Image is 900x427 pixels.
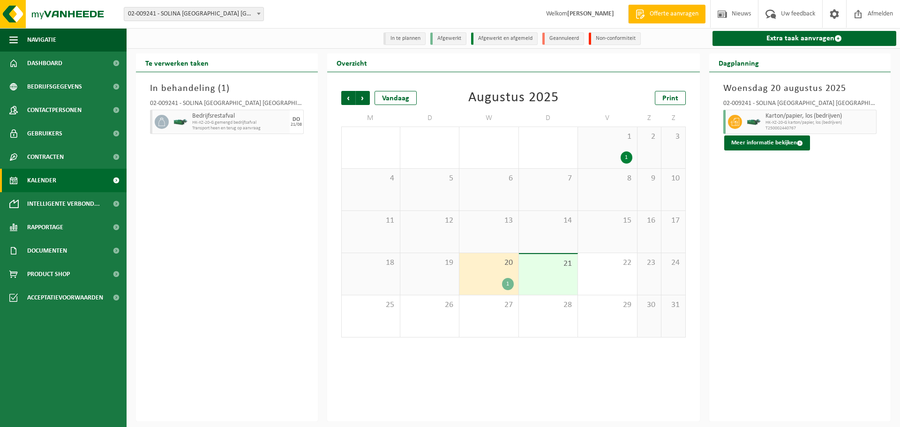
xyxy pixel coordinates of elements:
div: 1 [502,278,514,290]
span: HK-XZ-20-G karton/papier, los (bedrijven) [765,120,874,126]
span: Acceptatievoorwaarden [27,286,103,309]
div: 02-009241 - SOLINA [GEOGRAPHIC_DATA] [GEOGRAPHIC_DATA]/AG - IZEGEM [723,100,877,110]
a: Offerte aanvragen [628,5,705,23]
span: 26 [405,300,454,310]
span: 23 [642,258,656,268]
span: Kalender [27,169,56,192]
span: 13 [464,216,513,226]
span: 29 [583,300,632,310]
div: 21/08 [291,122,302,127]
span: 27 [464,300,513,310]
span: 7 [524,173,573,184]
span: Transport heen en terug op aanvraag [192,126,287,131]
span: Vorige [341,91,355,105]
div: 02-009241 - SOLINA [GEOGRAPHIC_DATA] [GEOGRAPHIC_DATA]/AG - IZEGEM [150,100,304,110]
span: 9 [642,173,656,184]
a: Print [655,91,686,105]
li: In te plannen [383,32,426,45]
td: Z [637,110,661,127]
strong: [PERSON_NAME] [567,10,614,17]
span: 02-009241 - SOLINA BELGIUM NV/AG - IZEGEM [124,7,264,21]
span: Dashboard [27,52,62,75]
td: M [341,110,400,127]
span: Print [662,95,678,102]
button: Meer informatie bekijken [724,135,810,150]
h3: Woensdag 20 augustus 2025 [723,82,877,96]
span: 28 [524,300,573,310]
li: Non-conformiteit [589,32,641,45]
span: 8 [583,173,632,184]
span: HK-XZ-20-G gemengd bedrijfsafval [192,120,287,126]
span: 1 [221,84,226,93]
span: 11 [346,216,395,226]
span: 14 [524,216,573,226]
span: 25 [346,300,395,310]
td: Z [661,110,685,127]
span: Volgende [356,91,370,105]
span: 1 [583,132,632,142]
span: 17 [666,216,680,226]
span: T250002440767 [765,126,874,131]
h2: Te verwerken taken [136,53,218,72]
span: 6 [464,173,513,184]
span: 20 [464,258,513,268]
span: 18 [346,258,395,268]
span: Rapportage [27,216,63,239]
div: Augustus 2025 [468,91,559,105]
span: 02-009241 - SOLINA BELGIUM NV/AG - IZEGEM [124,7,263,21]
span: Bedrijfsgegevens [27,75,82,98]
span: Contactpersonen [27,98,82,122]
span: 2 [642,132,656,142]
h2: Dagplanning [709,53,768,72]
span: 5 [405,173,454,184]
span: Karton/papier, los (bedrijven) [765,112,874,120]
span: 15 [583,216,632,226]
span: Gebruikers [27,122,62,145]
div: Vandaag [375,91,417,105]
span: 16 [642,216,656,226]
span: 19 [405,258,454,268]
div: DO [292,117,300,122]
span: Contracten [27,145,64,169]
h3: In behandeling ( ) [150,82,304,96]
h2: Overzicht [327,53,376,72]
span: 21 [524,259,573,269]
span: 3 [666,132,680,142]
td: D [400,110,459,127]
td: V [578,110,637,127]
span: 30 [642,300,656,310]
li: Afgewerkt en afgemeld [471,32,538,45]
span: Bedrijfsrestafval [192,112,287,120]
span: Documenten [27,239,67,262]
span: 10 [666,173,680,184]
div: 1 [621,151,632,164]
a: Extra taak aanvragen [712,31,897,46]
img: HK-XZ-20-GN-01 [747,119,761,126]
td: W [459,110,518,127]
span: Product Shop [27,262,70,286]
span: 31 [666,300,680,310]
span: 4 [346,173,395,184]
img: HK-XZ-20-GN-01 [173,119,187,126]
span: 24 [666,258,680,268]
td: D [519,110,578,127]
span: Navigatie [27,28,56,52]
li: Geannuleerd [542,32,584,45]
span: 12 [405,216,454,226]
span: Intelligente verbond... [27,192,100,216]
li: Afgewerkt [430,32,466,45]
span: Offerte aanvragen [647,9,701,19]
span: 22 [583,258,632,268]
